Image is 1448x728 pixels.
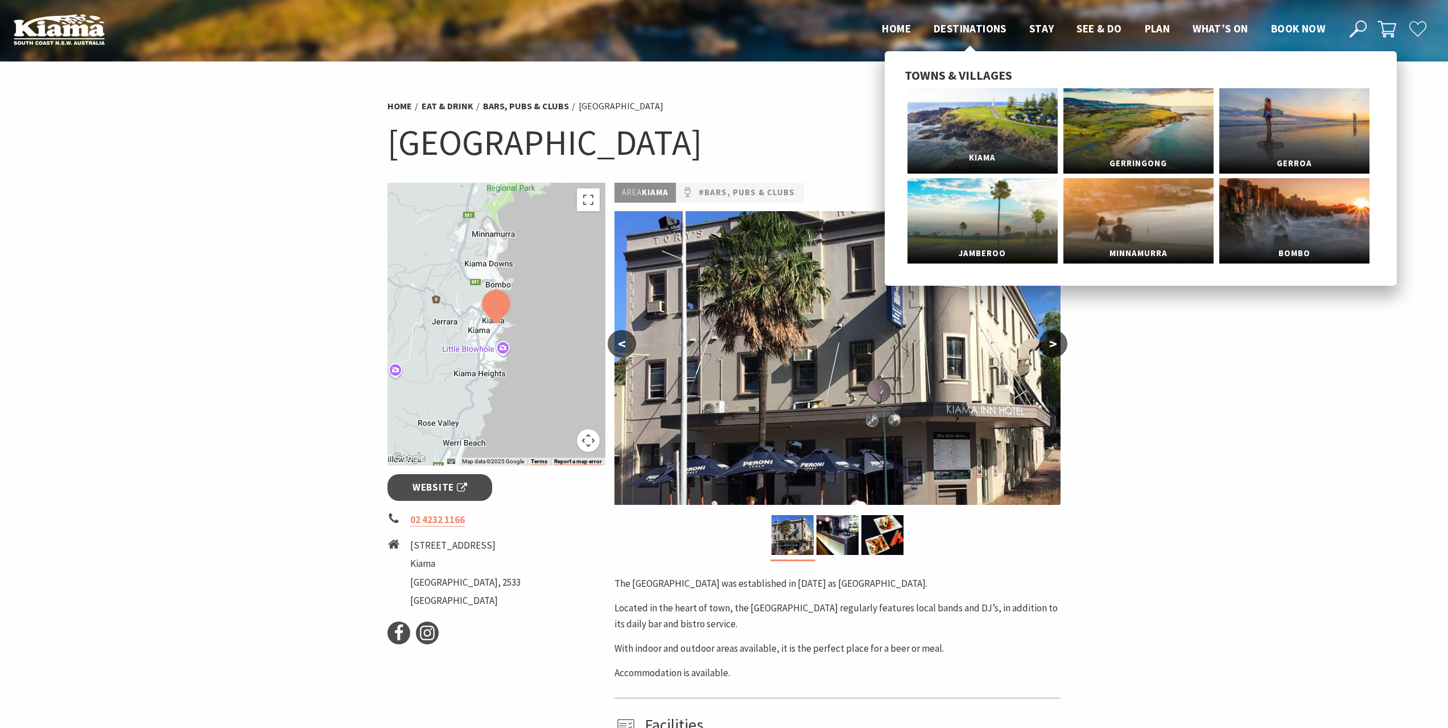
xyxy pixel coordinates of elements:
span: Kiama [907,147,1058,168]
a: Website [387,474,493,501]
span: Map data ©2025 Google [462,458,524,464]
button: Toggle fullscreen view [577,188,600,211]
span: Minnamurra [1063,243,1214,264]
a: Report a map error [554,458,602,465]
nav: Main Menu [871,20,1336,39]
span: Bombo [1219,243,1369,264]
span: What’s On [1193,22,1248,35]
a: 02 4232 1166 [410,513,465,527]
span: Gerroa [1219,153,1369,174]
span: Home [882,22,911,35]
li: Kiama [410,556,521,571]
img: Kiama Logo [14,14,105,45]
span: Stay [1029,22,1054,35]
button: Map camera controls [577,429,600,452]
span: Plan [1145,22,1170,35]
li: [GEOGRAPHIC_DATA] [410,593,521,608]
p: Accommodation is available. [614,665,1061,681]
span: Area [622,187,642,198]
li: [GEOGRAPHIC_DATA], 2533 [410,575,521,590]
a: Home [387,100,412,112]
button: < [608,330,636,357]
span: Destinations [934,22,1006,35]
button: > [1039,330,1067,357]
span: Towns & Villages [905,67,1012,83]
a: Eat & Drink [422,100,473,112]
span: Website [412,480,467,495]
span: Jamberoo [907,243,1058,264]
button: Keyboard shortcuts [447,458,455,466]
span: See & Do [1076,22,1121,35]
span: Book now [1271,22,1325,35]
p: Located in the heart of town, the [GEOGRAPHIC_DATA] regularly features local bands and DJ’s, in a... [614,601,1061,631]
p: With indoor and outdoor areas available, it is the perfect place for a beer or meal. [614,641,1061,656]
span: Gerringong [1063,153,1214,174]
a: Terms (opens in new tab) [531,458,547,465]
p: The [GEOGRAPHIC_DATA] was established in [DATE] as [GEOGRAPHIC_DATA]. [614,576,1061,591]
a: Open this area in Google Maps (opens a new window) [390,451,428,466]
p: Kiama [614,183,676,203]
a: Bars, Pubs & Clubs [483,100,569,112]
a: #Bars, Pubs & Clubs [699,186,795,200]
h1: [GEOGRAPHIC_DATA] [387,120,1061,166]
li: [GEOGRAPHIC_DATA] [579,99,663,114]
img: Google [390,451,428,466]
li: [STREET_ADDRESS] [410,538,521,553]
